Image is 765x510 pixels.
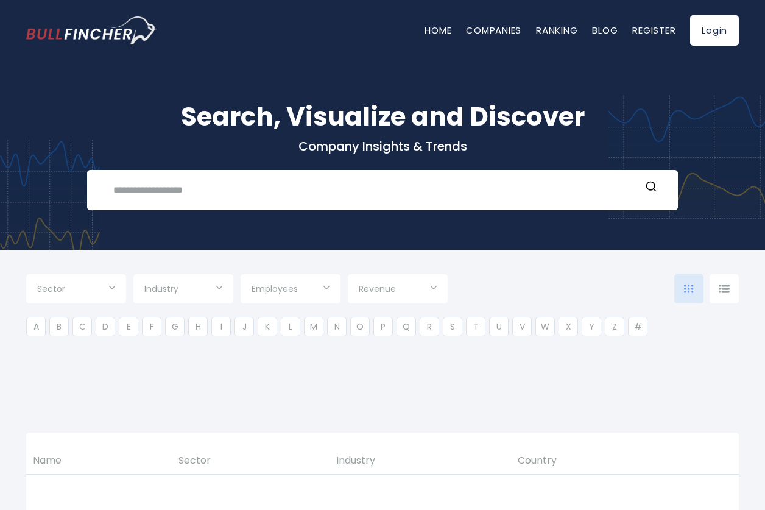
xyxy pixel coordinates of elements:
img: bullfincher logo [26,16,157,44]
input: Selection [252,279,330,301]
li: U [489,317,509,336]
input: Selection [359,279,437,301]
input: Selection [144,279,222,301]
li: Q [397,317,416,336]
li: W [535,317,555,336]
th: Industry [330,448,511,474]
th: Name [26,448,172,474]
li: A [26,317,46,336]
input: Selection [37,279,115,301]
a: Companies [466,24,521,37]
p: Company Insights & Trends [26,138,739,154]
li: R [420,317,439,336]
li: D [96,317,115,336]
a: Register [632,24,675,37]
li: Z [605,317,624,336]
li: G [165,317,185,336]
li: # [628,317,647,336]
li: Y [582,317,601,336]
li: X [559,317,578,336]
th: Sector [172,448,330,474]
button: Search [643,180,659,196]
span: Industry [144,283,178,294]
li: F [142,317,161,336]
img: icon-comp-grid.svg [684,285,694,293]
span: Employees [252,283,298,294]
li: N [327,317,347,336]
span: Sector [37,283,65,294]
li: H [188,317,208,336]
li: I [211,317,231,336]
span: Revenue [359,283,396,294]
li: P [373,317,393,336]
a: Go to homepage [26,16,157,44]
img: icon-comp-list-view.svg [719,285,730,293]
li: K [258,317,277,336]
li: M [304,317,323,336]
a: Blog [592,24,618,37]
th: Country [511,448,693,474]
a: Login [690,15,739,46]
li: E [119,317,138,336]
li: O [350,317,370,336]
li: S [443,317,462,336]
a: Ranking [536,24,577,37]
li: C [72,317,92,336]
h1: Search, Visualize and Discover [26,97,739,136]
li: V [512,317,532,336]
li: T [466,317,485,336]
li: J [234,317,254,336]
li: B [49,317,69,336]
a: Home [425,24,451,37]
li: L [281,317,300,336]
